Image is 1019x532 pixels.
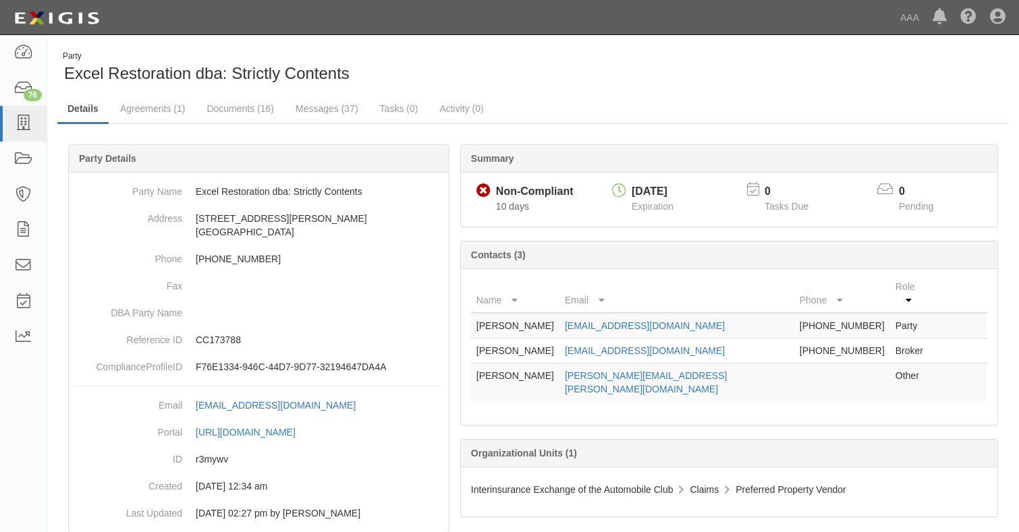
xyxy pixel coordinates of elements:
dt: ComplianceProfileID [74,353,182,374]
div: [EMAIL_ADDRESS][DOMAIN_NAME] [196,398,356,412]
a: Agreements (1) [110,95,195,122]
b: Party Details [79,153,136,164]
span: Interinsurance Exchange of the Automobile Club [471,484,673,495]
td: Broker [890,338,933,363]
div: Non-Compliant [496,184,574,200]
span: Claims [690,484,719,495]
span: Excel Restoration dba: Strictly Contents [64,64,350,82]
dd: r3mywv [74,446,443,473]
a: Details [57,95,109,124]
dt: Last Updated [74,500,182,520]
dt: Phone [74,245,182,266]
td: [PHONE_NUMBER] [794,313,890,338]
dd: [PHONE_NUMBER] [74,245,443,272]
b: Organizational Units (1) [471,448,577,459]
a: Messages (37) [285,95,368,122]
span: Pending [899,201,933,212]
dt: Created [74,473,182,493]
td: Party [890,313,933,338]
a: [PERSON_NAME][EMAIL_ADDRESS][PERSON_NAME][DOMAIN_NAME] [565,370,727,394]
dt: Portal [74,419,182,439]
a: Documents (16) [196,95,284,122]
dt: Reference ID [74,326,182,347]
dt: Fax [74,272,182,293]
p: 0 [899,184,950,200]
p: CC173788 [196,333,443,347]
th: Name [471,274,559,313]
td: [PERSON_NAME] [471,363,559,402]
dd: 03/10/2023 12:34 am [74,473,443,500]
a: [EMAIL_ADDRESS][DOMAIN_NAME] [565,320,725,331]
img: logo-5460c22ac91f19d4615b14bd174203de0afe785f0fc80cf4dbbc73dc1793850b.png [10,6,103,30]
td: Other [890,363,933,402]
a: Tasks (0) [370,95,429,122]
b: Summary [471,153,514,164]
dd: Excel Restoration dba: Strictly Contents [74,178,443,205]
dt: Email [74,392,182,412]
span: Since 09/12/2025 [496,201,529,212]
b: Contacts (3) [471,249,526,260]
a: AAA [893,4,926,31]
div: Excel Restoration dba: Strictly Contents [57,51,523,85]
div: 76 [24,89,42,101]
dt: ID [74,446,182,466]
i: Help Center - Complianz [960,9,976,26]
span: Tasks Due [765,201,808,212]
p: F76E1334-946C-44D7-9D77-32194647DA4A [196,360,443,374]
i: Non-Compliant [476,184,491,198]
div: [DATE] [632,184,673,200]
dt: Address [74,205,182,225]
a: [EMAIL_ADDRESS][DOMAIN_NAME] [565,345,725,356]
th: Role [890,274,933,313]
dt: DBA Party Name [74,299,182,320]
span: Preferred Property Vendor [736,484,846,495]
div: Party [63,51,350,62]
dd: 07/31/2023 02:27 pm by Benjamin Tully [74,500,443,527]
a: [EMAIL_ADDRESS][DOMAIN_NAME] [196,400,370,411]
dd: [STREET_ADDRESS][PERSON_NAME] [GEOGRAPHIC_DATA] [74,205,443,245]
th: Phone [794,274,890,313]
th: Email [559,274,794,313]
dt: Party Name [74,178,182,198]
td: [PERSON_NAME] [471,313,559,338]
a: Activity (0) [429,95,493,122]
a: [URL][DOMAIN_NAME] [196,427,310,438]
td: [PERSON_NAME] [471,338,559,363]
p: 0 [765,184,825,200]
span: Expiration [632,201,673,212]
td: [PHONE_NUMBER] [794,338,890,363]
